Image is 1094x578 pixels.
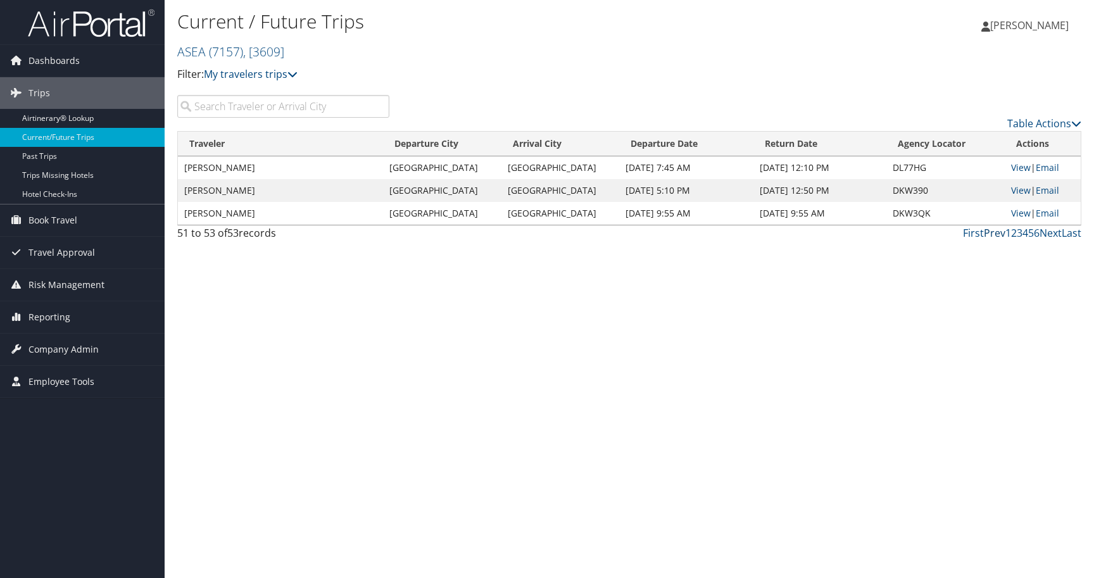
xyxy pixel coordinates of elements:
a: View [1011,184,1031,196]
span: Book Travel [28,204,77,236]
h1: Current / Future Trips [177,8,780,35]
th: Return Date: activate to sort column ascending [753,132,886,156]
td: DL77HG [886,156,1005,179]
td: [GEOGRAPHIC_DATA] [383,179,501,202]
a: Next [1040,226,1062,240]
a: 6 [1034,226,1040,240]
a: ASEA [177,43,284,60]
td: [PERSON_NAME] [178,179,383,202]
td: [DATE] 12:10 PM [753,156,886,179]
td: | [1005,202,1081,225]
a: Email [1036,207,1059,219]
td: [GEOGRAPHIC_DATA] [501,179,620,202]
td: [PERSON_NAME] [178,156,383,179]
th: Traveler: activate to sort column ascending [178,132,383,156]
a: View [1011,161,1031,173]
span: Trips [28,77,50,109]
th: Departure City: activate to sort column ascending [383,132,501,156]
a: Prev [984,226,1005,240]
td: [GEOGRAPHIC_DATA] [501,156,620,179]
th: Actions [1005,132,1081,156]
td: [GEOGRAPHIC_DATA] [383,156,501,179]
td: [DATE] 5:10 PM [619,179,753,202]
a: Table Actions [1007,116,1081,130]
td: | [1005,156,1081,179]
span: [PERSON_NAME] [990,18,1069,32]
td: [GEOGRAPHIC_DATA] [383,202,501,225]
a: 1 [1005,226,1011,240]
a: Email [1036,161,1059,173]
a: First [963,226,984,240]
span: Dashboards [28,45,80,77]
span: Company Admin [28,334,99,365]
td: [DATE] 9:55 AM [753,202,886,225]
a: Email [1036,184,1059,196]
a: 2 [1011,226,1017,240]
div: 51 to 53 of records [177,225,389,247]
a: 5 [1028,226,1034,240]
td: [PERSON_NAME] [178,202,383,225]
td: DKW3QK [886,202,1005,225]
p: Filter: [177,66,780,83]
td: | [1005,179,1081,202]
img: airportal-logo.png [28,8,154,38]
a: View [1011,207,1031,219]
a: 3 [1017,226,1022,240]
th: Arrival City: activate to sort column ascending [501,132,620,156]
span: Employee Tools [28,366,94,398]
span: 53 [227,226,239,240]
td: [GEOGRAPHIC_DATA] [501,202,620,225]
td: [DATE] 12:50 PM [753,179,886,202]
span: , [ 3609 ] [243,43,284,60]
input: Search Traveler or Arrival City [177,95,389,118]
span: Travel Approval [28,237,95,268]
a: [PERSON_NAME] [981,6,1081,44]
a: Last [1062,226,1081,240]
td: DKW390 [886,179,1005,202]
a: 4 [1022,226,1028,240]
th: Agency Locator: activate to sort column ascending [886,132,1005,156]
td: [DATE] 9:55 AM [619,202,753,225]
th: Departure Date: activate to sort column descending [619,132,753,156]
span: ( 7157 ) [209,43,243,60]
td: [DATE] 7:45 AM [619,156,753,179]
a: My travelers trips [204,67,298,81]
span: Risk Management [28,269,104,301]
span: Reporting [28,301,70,333]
